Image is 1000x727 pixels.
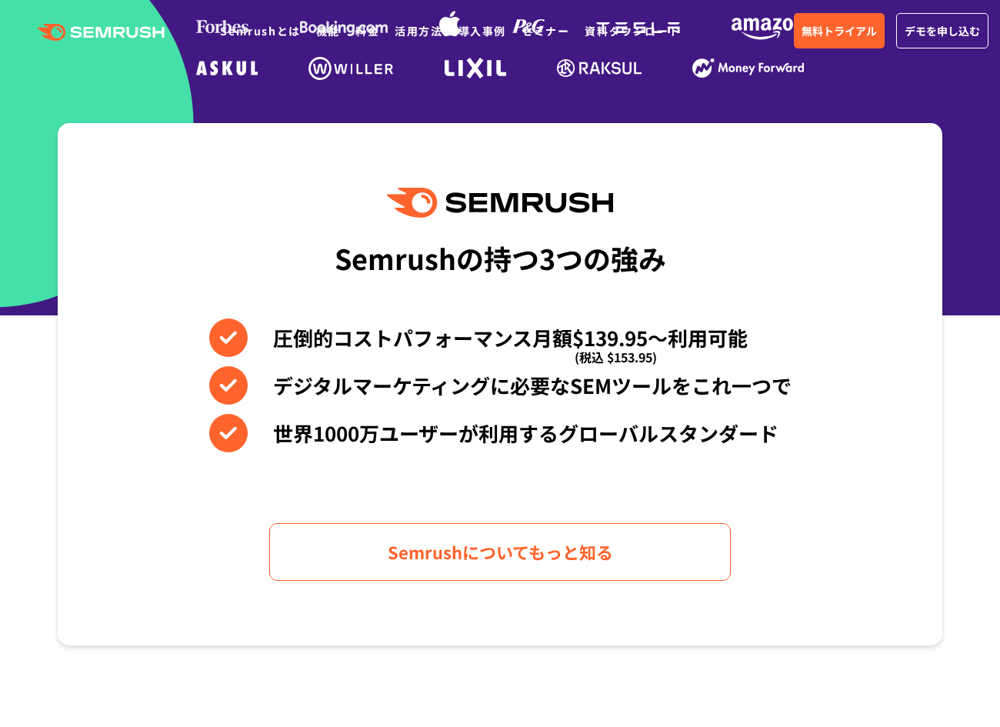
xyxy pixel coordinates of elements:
[896,13,988,48] a: デモを申し込む
[802,22,877,39] span: 無料トライアル
[335,229,666,286] div: Semrushの持つ3つの強み
[209,318,792,357] li: 圧倒的コストパフォーマンス月額$139.95〜利用可能
[269,523,731,581] a: Semrushについてもっと知る
[794,13,885,48] a: 無料トライアル
[220,23,300,38] a: Semrushとは
[316,23,340,38] a: 機能
[388,539,613,565] span: Semrushについてもっと知る
[395,23,442,38] a: 活用方法
[905,22,980,39] span: デモを申し込む
[458,23,506,38] a: 導入事例
[522,23,569,38] a: セミナー
[585,23,681,38] a: 資料ダウンロード
[387,188,613,218] img: Semrush
[209,366,792,405] li: デジタルマーケティングに必要なSEMツールをこれ一つで
[355,23,379,38] a: 料金
[209,414,792,452] li: 世界1000万ユーザーが利用するグローバルスタンダード
[575,338,657,376] span: (税込 $153.95)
